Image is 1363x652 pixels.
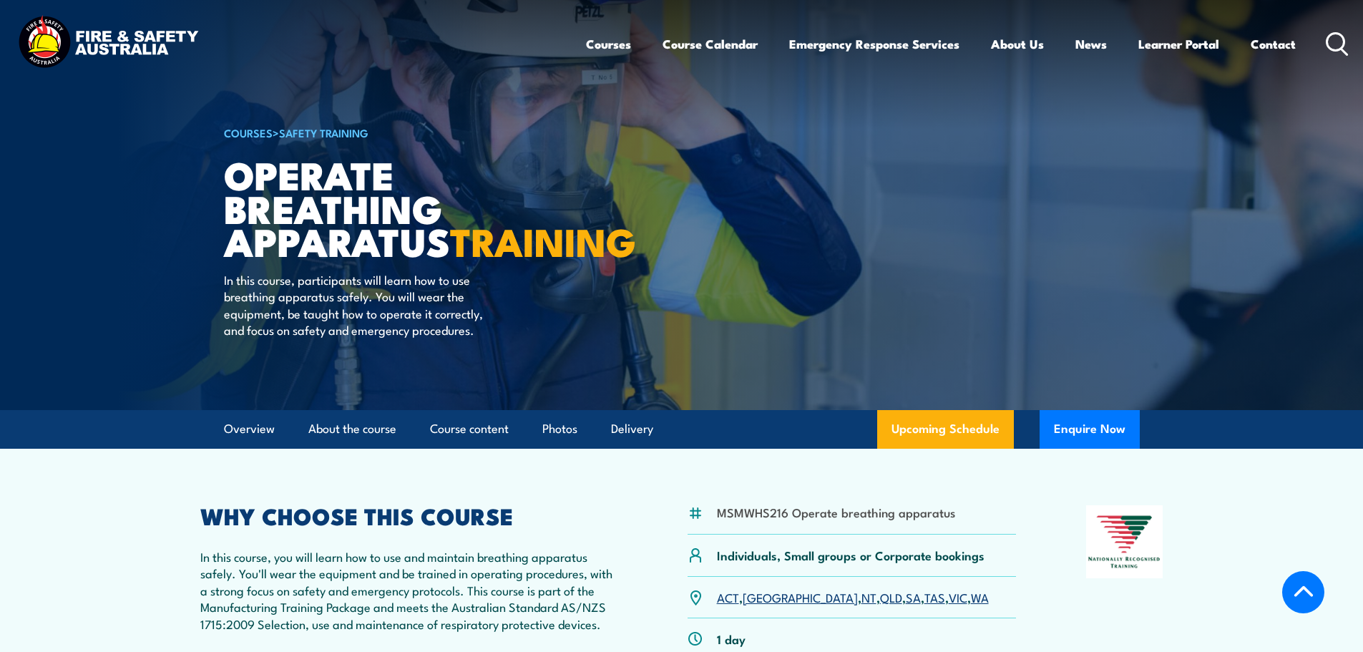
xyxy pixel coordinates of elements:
[717,589,989,605] p: , , , , , , ,
[877,410,1014,449] a: Upcoming Schedule
[224,157,577,258] h1: Operate Breathing Apparatus
[663,25,758,63] a: Course Calendar
[1075,25,1107,63] a: News
[200,548,618,632] p: In this course, you will learn how to use and maintain breathing apparatus safely. You'll wear th...
[717,588,739,605] a: ACT
[279,125,368,140] a: Safety Training
[717,547,985,563] p: Individuals, Small groups or Corporate bookings
[971,588,989,605] a: WA
[430,410,509,448] a: Course content
[789,25,959,63] a: Emergency Response Services
[1138,25,1219,63] a: Learner Portal
[200,505,618,525] h2: WHY CHOOSE THIS COURSE
[906,588,921,605] a: SA
[224,271,485,339] p: In this course, participants will learn how to use breathing apparatus safely. You will wear the ...
[224,124,577,141] h6: >
[1040,410,1140,449] button: Enquire Now
[949,588,967,605] a: VIC
[1251,25,1296,63] a: Contact
[542,410,577,448] a: Photos
[717,504,955,520] li: MSMWHS216 Operate breathing apparatus
[1086,505,1163,578] img: Nationally Recognised Training logo.
[450,210,636,270] strong: TRAINING
[308,410,396,448] a: About the course
[861,588,876,605] a: NT
[924,588,945,605] a: TAS
[586,25,631,63] a: Courses
[743,588,858,605] a: [GEOGRAPHIC_DATA]
[880,588,902,605] a: QLD
[224,125,273,140] a: COURSES
[717,631,746,647] p: 1 day
[611,410,653,448] a: Delivery
[224,410,275,448] a: Overview
[991,25,1044,63] a: About Us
